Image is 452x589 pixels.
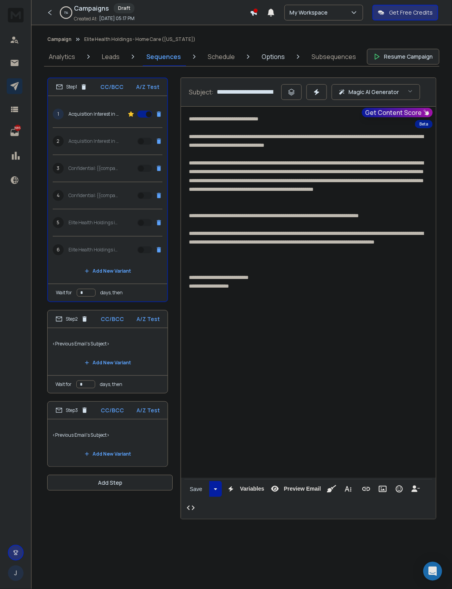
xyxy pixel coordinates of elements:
p: Elite Health Holdings is interested in acquiring {{companyName}} [68,220,119,226]
p: My Workspace [290,9,331,17]
p: 1685 [15,125,21,131]
div: Step 2 [55,316,88,323]
button: Insert Link (Ctrl+K) [359,481,374,497]
p: Analytics [49,52,75,61]
p: Leads [102,52,120,61]
span: 2 [53,136,64,147]
button: J [8,565,24,581]
p: days, then [100,290,123,296]
p: Subsequences [312,52,356,61]
p: Confidential: {{companyName}} a fit? [68,165,119,172]
button: Add New Variant [78,263,137,279]
button: Insert Image (Ctrl+P) [375,481,390,497]
li: Step1CC/BCCA/Z Test1Acquisition Interest in {{companyName}}2Acquisition Interest in {{companyName... [47,78,168,302]
button: Clean HTML [324,481,339,497]
button: Magic AI Generator [332,84,420,100]
button: Preview Email [268,481,323,497]
span: Variables [238,486,266,492]
p: Sequences [146,52,181,61]
p: Wait for [56,290,72,296]
p: CC/BCC [100,83,124,91]
div: Open Intercom Messenger [423,562,442,581]
p: Subject: [189,87,214,97]
p: Acquisition Interest in {{companyName}} [68,138,119,144]
a: Schedule [203,47,240,66]
span: 1 [53,109,64,120]
p: Created At: [74,16,98,22]
span: 6 [53,244,64,255]
h1: Campaigns [74,4,109,13]
p: days, then [100,381,122,388]
p: Get Free Credits [389,9,433,17]
a: Subsequences [307,47,361,66]
p: <Previous Email's Subject> [52,333,163,355]
div: Step 3 [55,407,88,414]
button: Add Step [47,475,173,491]
a: Leads [97,47,124,66]
button: More Text [341,481,356,497]
span: 3 [53,163,64,174]
div: Beta [415,120,433,128]
p: Elite Health Holdings is interested in acquiring {{companyName}} [68,247,119,253]
p: A/Z Test [137,315,160,323]
button: Variables [223,481,266,497]
p: A/Z Test [136,83,159,91]
a: 1685 [7,125,22,140]
a: Analytics [44,47,80,66]
button: Add New Variant [78,446,137,462]
span: 4 [53,190,64,201]
p: Confidential: {{companyName}} a fit? [68,192,119,199]
p: Schedule [208,52,235,61]
a: Options [257,47,290,66]
p: Magic AI Generator [349,88,399,96]
p: <Previous Email's Subject> [52,424,163,446]
p: A/Z Test [137,406,160,414]
li: Step2CC/BCCA/Z Test<Previous Email's Subject>Add New VariantWait fordays, then [47,310,168,393]
button: Get Content Score [362,108,433,117]
button: Code View [183,500,198,516]
button: Emoticons [392,481,407,497]
p: Acquisition Interest in {{companyName}} [68,111,119,117]
div: Draft [114,3,135,13]
p: Options [262,52,285,61]
button: Add New Variant [78,355,137,371]
button: Resume Campaign [367,49,439,65]
p: CC/BCC [101,315,124,323]
p: Wait for [55,381,72,388]
span: 5 [53,217,64,228]
p: CC/BCC [101,406,124,414]
span: Preview Email [282,486,323,492]
a: Sequences [142,47,186,66]
p: [DATE] 05:17 PM [99,15,135,22]
button: Campaign [47,36,72,42]
p: Elite Health Holdings - Home Care ([US_STATE]) [84,36,196,42]
button: Save [183,481,208,497]
li: Step3CC/BCCA/Z Test<Previous Email's Subject>Add New Variant [47,401,168,467]
button: Insert Unsubscribe Link [408,481,423,497]
p: 1 % [64,10,68,15]
button: Get Free Credits [373,5,438,20]
div: Step 1 [56,83,87,90]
